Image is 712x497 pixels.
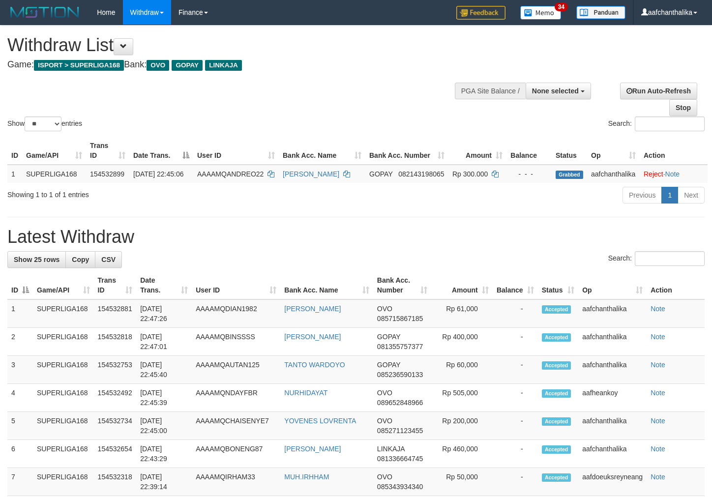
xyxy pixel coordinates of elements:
[86,137,129,165] th: Trans ID: activate to sort column ascending
[578,328,647,356] td: aafchanthalika
[377,399,423,407] span: Copy 089652848966 to clipboard
[431,328,492,356] td: Rp 400,000
[192,412,280,440] td: AAAAMQCHAISENYE7
[192,440,280,468] td: AAAAMQBONENG87
[377,371,423,379] span: Copy 085236590133 to clipboard
[94,356,137,384] td: 154532753
[493,440,538,468] td: -
[587,165,640,183] td: aafchanthalika
[377,361,400,369] span: GOPAY
[94,468,137,496] td: 154532318
[640,165,708,183] td: ·
[542,305,571,314] span: Accepted
[7,60,465,70] h4: Game: Bank:
[136,299,192,328] td: [DATE] 22:47:26
[542,445,571,454] span: Accepted
[493,356,538,384] td: -
[192,384,280,412] td: AAAAMQNDAYFBR
[94,299,137,328] td: 154532881
[7,299,33,328] td: 1
[542,389,571,398] span: Accepted
[431,440,492,468] td: Rp 460,000
[136,356,192,384] td: [DATE] 22:45:40
[377,455,423,463] span: Copy 081336664745 to clipboard
[555,2,568,11] span: 34
[578,356,647,384] td: aafchanthalika
[493,271,538,299] th: Balance: activate to sort column ascending
[193,137,279,165] th: User ID: activate to sort column ascending
[455,83,526,99] div: PGA Site Balance /
[644,170,663,178] a: Reject
[369,170,392,178] span: GOPAY
[147,60,169,71] span: OVO
[94,328,137,356] td: 154532818
[7,137,22,165] th: ID
[284,473,329,481] a: MUH.IRHHAM
[377,427,423,435] span: Copy 085271123455 to clipboard
[377,343,423,351] span: Copy 081355757377 to clipboard
[133,170,183,178] span: [DATE] 22:45:06
[7,5,82,20] img: MOTION_logo.png
[608,251,705,266] label: Search:
[94,440,137,468] td: 154532654
[665,170,680,178] a: Note
[377,417,392,425] span: OVO
[94,412,137,440] td: 154532734
[456,6,505,20] img: Feedback.jpg
[377,315,423,322] span: Copy 085715867185 to clipboard
[542,333,571,342] span: Accepted
[22,165,86,183] td: SUPERLIGA168
[493,468,538,496] td: -
[33,271,94,299] th: Game/API: activate to sort column ascending
[377,483,423,491] span: Copy 085343934340 to clipboard
[578,468,647,496] td: aafdoeuksreyneang
[7,412,33,440] td: 5
[373,271,431,299] th: Bank Acc. Number: activate to sort column ascending
[377,389,392,397] span: OVO
[7,468,33,496] td: 7
[377,305,392,313] span: OVO
[284,305,341,313] a: [PERSON_NAME]
[279,137,365,165] th: Bank Acc. Name: activate to sort column ascending
[192,356,280,384] td: AAAAMQAUTAN125
[377,445,405,453] span: LINKAJA
[192,328,280,356] td: AAAAMQBINSSSS
[552,137,587,165] th: Status
[7,35,465,55] h1: Withdraw List
[635,117,705,131] input: Search:
[431,384,492,412] td: Rp 505,000
[576,6,625,19] img: panduan.png
[448,137,506,165] th: Amount: activate to sort column ascending
[623,187,662,204] a: Previous
[651,333,665,341] a: Note
[620,83,697,99] a: Run Auto-Refresh
[542,473,571,482] span: Accepted
[172,60,203,71] span: GOPAY
[556,171,583,179] span: Grabbed
[578,412,647,440] td: aafchanthalika
[90,170,124,178] span: 154532899
[398,170,444,178] span: Copy 082143198065 to clipboard
[538,271,579,299] th: Status: activate to sort column ascending
[33,468,94,496] td: SUPERLIGA168
[578,271,647,299] th: Op: activate to sort column ascending
[136,412,192,440] td: [DATE] 22:45:00
[25,117,61,131] select: Showentries
[526,83,591,99] button: None selected
[72,256,89,263] span: Copy
[284,445,341,453] a: [PERSON_NAME]
[635,251,705,266] input: Search:
[33,440,94,468] td: SUPERLIGA168
[197,170,264,178] span: AAAAMQANDREO22
[651,417,665,425] a: Note
[284,333,341,341] a: [PERSON_NAME]
[506,137,552,165] th: Balance
[7,227,705,247] h1: Latest Withdraw
[542,361,571,370] span: Accepted
[493,384,538,412] td: -
[94,384,137,412] td: 154532492
[578,299,647,328] td: aafchanthalika
[520,6,562,20] img: Button%20Memo.svg
[7,271,33,299] th: ID: activate to sort column descending
[669,99,697,116] a: Stop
